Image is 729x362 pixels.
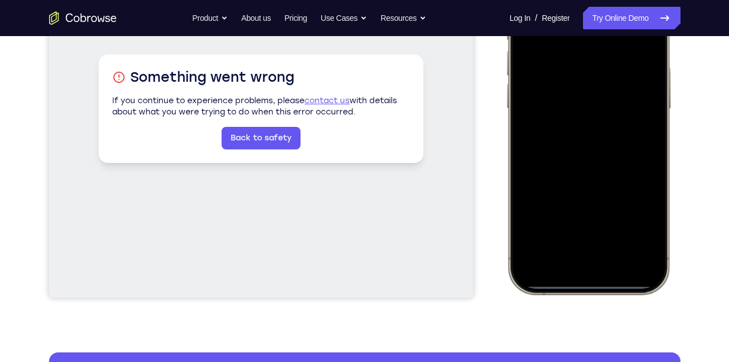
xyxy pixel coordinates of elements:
[284,7,307,29] a: Pricing
[381,7,426,29] button: Resources
[63,148,361,166] h1: Something went wrong
[241,7,271,29] a: About us
[583,7,680,29] a: Try Online Demo
[510,7,531,29] a: Log In
[63,175,361,198] p: If you continue to experience problems, please with details about what you were trying to do when...
[542,7,569,29] a: Register
[255,176,301,186] a: contact us
[173,207,251,229] a: Back to safety
[192,7,228,29] button: Product
[535,11,537,25] span: /
[49,11,117,25] a: Go to the home page
[321,7,367,29] button: Use Cases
